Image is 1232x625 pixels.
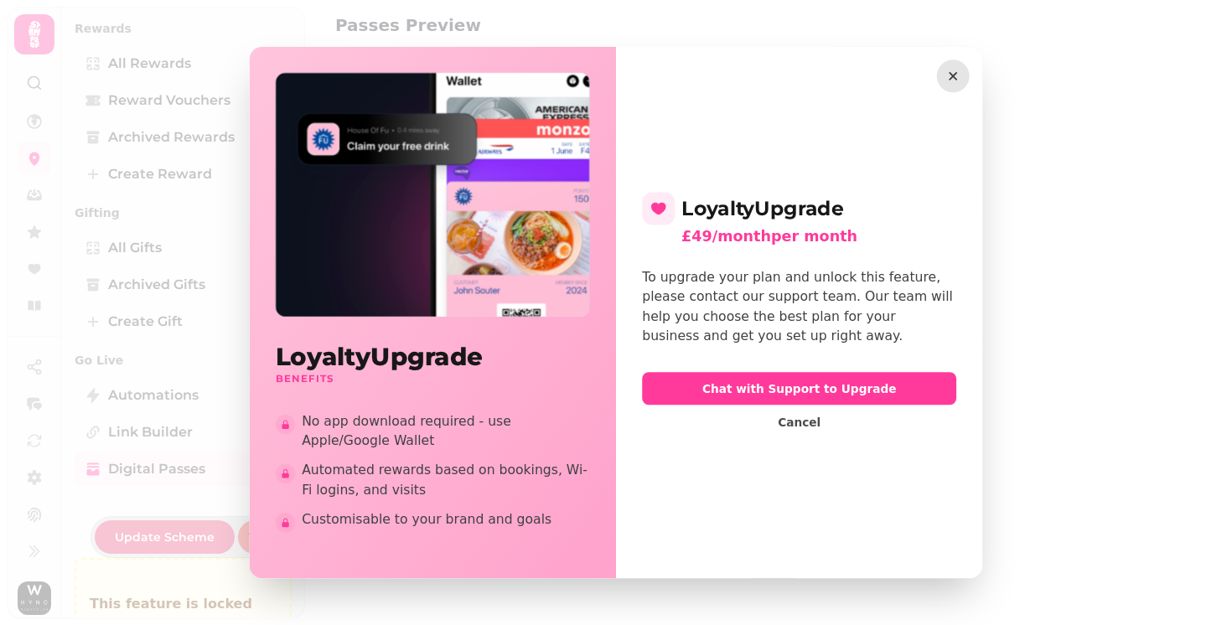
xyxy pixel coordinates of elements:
[276,343,590,372] h2: Loyalty Upgrade
[642,372,956,405] button: Chat with Support to Upgrade
[642,192,956,225] h2: Loyalty Upgrade
[655,383,944,395] span: Chat with Support to Upgrade
[302,509,590,529] span: Customisable to your brand and goals
[276,372,590,385] h3: Benefits
[681,225,956,248] div: £49/month per month
[778,416,820,428] span: Cancel
[302,461,590,500] span: Automated rewards based on bookings, Wi-Fi logins, and visits
[642,267,956,346] div: To upgrade your plan and unlock this feature, please contact our support team. Our team will help...
[302,411,590,451] span: No app download required - use Apple/Google Wallet
[765,411,834,432] button: Cancel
